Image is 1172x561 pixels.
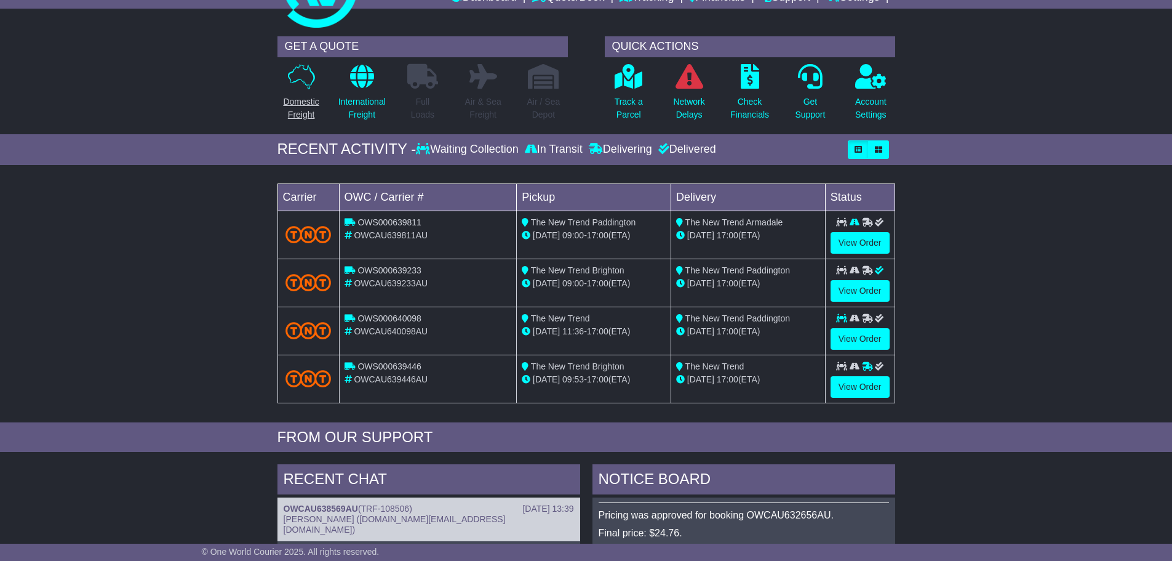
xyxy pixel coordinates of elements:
span: [DATE] [687,278,714,288]
div: Delivering [586,143,655,156]
a: InternationalFreight [338,63,386,128]
div: - (ETA) [522,277,666,290]
a: View Order [831,280,890,302]
span: OWS000639446 [357,361,421,371]
a: View Order [831,376,890,398]
a: DomesticFreight [282,63,319,128]
span: 17:00 [717,230,738,240]
span: OWCAU639233AU [354,278,428,288]
span: OWS000639811 [357,217,421,227]
td: Pickup [517,184,671,211]
div: RECENT CHAT [277,464,580,498]
div: - (ETA) [522,229,666,242]
span: OWS000639233 [357,265,421,275]
div: FROM OUR SUPPORT [277,429,895,446]
div: RECENT ACTIVITY - [277,140,417,158]
span: The New Trend [531,313,590,323]
a: CheckFinancials [730,63,770,128]
div: - (ETA) [522,325,666,338]
p: Domestic Freight [283,95,319,121]
p: Track a Parcel [615,95,643,121]
p: Air & Sea Freight [465,95,501,121]
span: 09:00 [562,278,584,288]
img: TNT_Domestic.png [285,274,332,291]
span: [DATE] [687,326,714,336]
div: (ETA) [676,229,820,242]
span: [DATE] [533,230,560,240]
span: 17:00 [717,278,738,288]
a: NetworkDelays [672,63,705,128]
span: [DATE] [533,374,560,384]
td: Carrier [277,184,339,211]
div: (ETA) [676,373,820,386]
img: TNT_Domestic.png [285,370,332,387]
span: 09:00 [562,230,584,240]
td: Delivery [671,184,825,211]
div: (ETA) [676,277,820,290]
p: International Freight [338,95,386,121]
span: The New Trend Paddington [685,265,790,275]
span: 11:36 [562,326,584,336]
div: Waiting Collection [416,143,521,156]
img: TNT_Domestic.png [285,226,332,243]
div: [DATE] 13:39 [522,504,573,514]
span: The New Trend Paddington [531,217,636,227]
p: Network Delays [673,95,704,121]
span: [DATE] [533,326,560,336]
span: The New Trend Armadale [685,217,783,227]
span: [PERSON_NAME] ([DOMAIN_NAME][EMAIL_ADDRESS][DOMAIN_NAME]) [284,514,506,535]
div: GET A QUOTE [277,36,568,57]
a: GetSupport [794,63,826,128]
a: View Order [831,232,890,254]
span: 17:00 [717,326,738,336]
a: View Order [831,328,890,350]
td: OWC / Carrier # [339,184,517,211]
p: Get Support [795,95,825,121]
span: The New Trend [685,361,744,371]
p: Check Financials [730,95,769,121]
span: OWS000640098 [357,313,421,323]
span: OWCAU639811AU [354,230,428,240]
a: OWCAU638569AU [284,504,358,514]
span: The New Trend Brighton [531,265,624,275]
div: QUICK ACTIONS [605,36,895,57]
p: Pricing was approved for booking OWCAU632656AU. [599,509,889,521]
span: OWCAU640098AU [354,326,428,336]
div: NOTICE BOARD [592,464,895,498]
span: 17:00 [717,374,738,384]
div: Delivered [655,143,716,156]
div: - (ETA) [522,373,666,386]
div: (ETA) [676,325,820,338]
p: Final price: $24.76. [599,527,889,539]
span: 17:00 [587,278,608,288]
span: TRF-108506 [361,504,410,514]
span: OWCAU639446AU [354,374,428,384]
span: [DATE] [533,278,560,288]
div: ( ) [284,504,574,514]
span: 17:00 [587,230,608,240]
p: Air / Sea Depot [527,95,560,121]
a: AccountSettings [855,63,887,128]
img: TNT_Domestic.png [285,322,332,339]
td: Status [825,184,895,211]
span: 09:53 [562,374,584,384]
span: © One World Courier 2025. All rights reserved. [202,547,380,557]
p: Full Loads [407,95,438,121]
span: [DATE] [687,374,714,384]
span: The New Trend Brighton [531,361,624,371]
span: 17:00 [587,374,608,384]
span: The New Trend Paddington [685,313,790,323]
a: Track aParcel [614,63,644,128]
span: [DATE] [687,230,714,240]
div: In Transit [522,143,586,156]
p: Account Settings [855,95,887,121]
span: 17:00 [587,326,608,336]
